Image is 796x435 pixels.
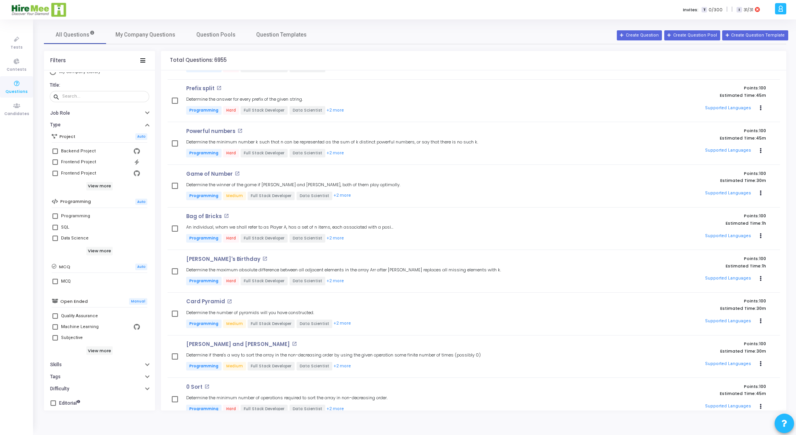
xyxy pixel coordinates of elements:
[59,69,100,74] span: My Company Library
[333,363,351,370] button: +2 more
[223,234,239,243] span: Hard
[333,320,351,327] button: +2 more
[186,395,388,400] h5: Determine the minimum number of operations required to sort the array in non-decreasing order.
[756,391,766,396] span: 45m
[241,149,288,157] span: Full Stack Developer
[7,66,26,73] span: Contests
[59,400,80,406] h6: Editorial
[170,57,227,63] h4: Total Questions: 6955
[186,192,222,200] span: Programming
[44,383,155,395] button: Difficulty
[702,358,753,370] button: Supported Languages
[290,277,325,285] span: Data Scientist
[186,384,202,390] p: 0 Sort
[759,383,766,390] span: 100
[186,362,222,370] span: Programming
[731,5,733,14] span: |
[50,374,61,380] h6: Tags
[326,150,344,157] button: +2 more
[186,225,393,230] h5: An individual, whom we shall refer to as Player A, has a set of n items, each associated with a p...
[578,306,766,311] p: Estimated Time:
[241,106,288,115] span: Full Stack Developer
[578,171,766,176] p: Points:
[53,93,62,100] mat-icon: search
[756,273,766,284] button: Actions
[61,322,99,332] div: Machine Learning
[235,171,240,176] mat-icon: open_in_new
[5,89,28,95] span: Questions
[204,384,209,389] mat-icon: open_in_new
[186,256,260,262] p: [PERSON_NAME]'s Birthday
[186,277,222,285] span: Programming
[326,107,344,114] button: +2 more
[702,315,753,327] button: Supported Languages
[61,223,69,232] div: SQL
[56,31,95,39] span: All Questions
[61,234,89,243] div: Data Science
[223,149,239,157] span: Hard
[578,391,766,396] p: Estimated Time:
[135,133,147,140] span: Auto
[223,362,246,370] span: Medium
[50,110,70,116] h6: Job Role
[62,94,146,99] input: Search...
[578,384,766,389] p: Points:
[186,149,222,157] span: Programming
[241,234,288,243] span: Full Stack Developer
[115,31,175,39] span: My Company Questions
[578,221,766,226] p: Estimated Time:
[756,145,766,156] button: Actions
[709,7,723,13] span: 0/300
[702,187,753,199] button: Supported Languages
[759,341,766,347] span: 100
[223,405,239,413] span: Hard
[60,299,88,304] h6: Open Ended
[578,349,766,354] p: Estimated Time:
[737,7,742,13] span: I
[702,145,753,157] button: Supported Languages
[86,247,113,255] h6: View more
[61,211,90,221] div: Programming
[759,213,766,219] span: 100
[59,264,70,269] h6: MCQ
[756,103,766,114] button: Actions
[186,234,222,243] span: Programming
[702,401,753,412] button: Supported Languages
[50,362,62,368] h6: Skills
[578,213,766,218] p: Points:
[59,134,75,139] h6: Project
[333,192,351,199] button: +2 more
[135,264,147,270] span: Auto
[186,353,481,358] h5: Determine if there's a way to sort the array in the non-decreasing order by using the given opera...
[248,192,295,200] span: Full Stack Developer
[290,234,325,243] span: Data Scientist
[216,86,222,91] mat-icon: open_in_new
[578,86,766,91] p: Points:
[186,128,236,135] p: Powerful numbers
[186,310,314,315] h5: Determine the number of pyramids will you have constructed.
[292,341,297,346] mat-icon: open_in_new
[756,178,766,183] span: 30m
[223,106,239,115] span: Hard
[50,58,66,64] div: Filters
[702,230,753,242] button: Supported Languages
[759,85,766,91] span: 100
[50,386,69,392] h6: Difficulty
[61,277,71,286] div: MCQ
[297,362,332,370] span: Data Scientist
[61,147,96,156] div: Backend Project
[223,277,239,285] span: Hard
[756,306,766,311] span: 30m
[756,231,766,241] button: Actions
[44,107,155,119] button: Job Role
[241,277,288,285] span: Full Stack Developer
[256,31,307,39] span: Question Templates
[578,93,766,98] p: Estimated Time:
[186,106,222,115] span: Programming
[702,102,753,114] button: Supported Languages
[44,359,155,371] button: Skills
[297,192,332,200] span: Data Scientist
[223,320,246,328] span: Medium
[135,199,147,205] span: Auto
[44,119,155,131] button: Type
